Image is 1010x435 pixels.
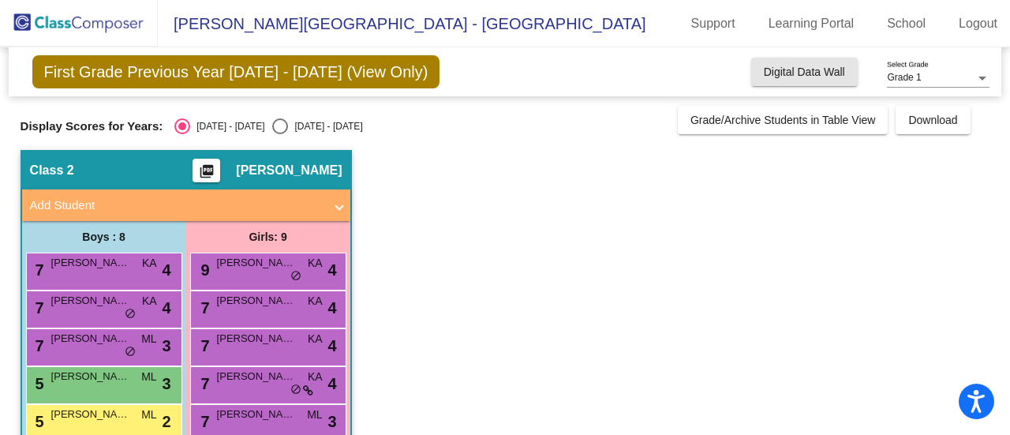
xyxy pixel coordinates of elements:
span: ML [141,407,156,423]
span: 4 [327,258,336,282]
button: Download [896,106,970,134]
mat-panel-title: Add Student [30,197,324,215]
span: [PERSON_NAME] [217,331,296,347]
span: [PERSON_NAME] [236,163,342,178]
span: KA [142,255,157,272]
span: 3 [327,410,336,433]
span: [PERSON_NAME] [217,369,296,384]
span: 7 [32,299,44,317]
span: 7 [197,337,210,354]
span: 4 [162,296,170,320]
span: Grade 1 [887,72,921,83]
span: 4 [162,258,170,282]
button: Digital Data Wall [751,58,858,86]
span: 3 [162,334,170,358]
span: Digital Data Wall [764,66,845,78]
mat-expansion-panel-header: Add Student [22,189,350,221]
span: 3 [162,372,170,396]
span: [PERSON_NAME] [51,369,130,384]
span: 9 [197,261,210,279]
span: First Grade Previous Year [DATE] - [DATE] (View Only) [32,55,440,88]
span: do_not_disturb_alt [290,384,301,396]
a: Logout [946,11,1010,36]
a: Learning Portal [756,11,867,36]
span: [PERSON_NAME] [51,255,130,271]
span: KA [308,331,323,347]
span: [PERSON_NAME] [217,255,296,271]
span: KA [308,293,323,309]
span: Grade/Archive Students in Table View [690,114,876,126]
span: ML [141,369,156,385]
div: Boys : 8 [22,221,186,253]
span: [PERSON_NAME] [51,407,130,422]
span: Class 2 [30,163,74,178]
span: Display Scores for Years: [21,119,163,133]
mat-radio-group: Select an option [174,118,362,134]
span: 7 [197,299,210,317]
a: Support [679,11,748,36]
span: KA [308,255,323,272]
span: 4 [327,296,336,320]
span: [PERSON_NAME] [51,331,130,347]
span: 7 [197,375,210,392]
div: [DATE] - [DATE] [190,119,264,133]
span: Download [908,114,957,126]
span: [PERSON_NAME] [217,407,296,422]
span: ML [307,407,322,423]
div: [DATE] - [DATE] [288,119,362,133]
span: 7 [197,413,210,430]
span: do_not_disturb_alt [290,270,301,283]
span: KA [142,293,157,309]
span: 5 [32,375,44,392]
span: ML [141,331,156,347]
a: School [874,11,938,36]
button: Grade/Archive Students in Table View [678,106,888,134]
span: [PERSON_NAME][GEOGRAPHIC_DATA] - [GEOGRAPHIC_DATA] [158,11,646,36]
span: KA [308,369,323,385]
span: 7 [32,337,44,354]
span: 4 [327,334,336,358]
button: Print Students Details [193,159,220,182]
span: [PERSON_NAME] [51,293,130,309]
span: 4 [327,372,336,396]
div: Girls: 9 [186,221,350,253]
span: 7 [32,261,44,279]
span: [PERSON_NAME] [217,293,296,309]
span: do_not_disturb_alt [125,346,136,358]
span: 2 [162,410,170,433]
span: 5 [32,413,44,430]
span: do_not_disturb_alt [125,308,136,321]
mat-icon: picture_as_pdf [197,163,216,186]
